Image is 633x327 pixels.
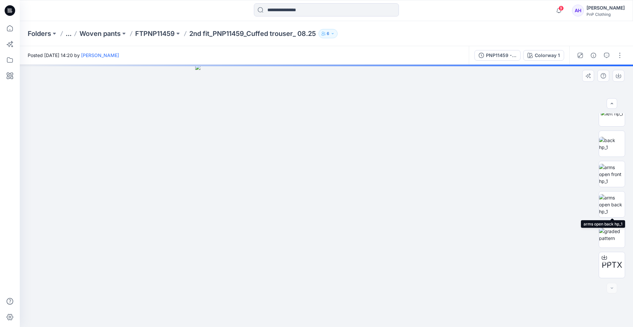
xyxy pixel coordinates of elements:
[189,29,316,38] p: 2nd fit_PNP11459_Cuffed trouser_ 08.25
[572,5,584,16] div: AH
[601,110,623,117] img: left hp_1
[602,259,622,271] span: PPTX
[79,29,121,38] a: Woven pants
[81,52,119,58] a: [PERSON_NAME]
[599,194,625,215] img: arms open back hp_1
[486,52,516,59] div: PNP11459 - 25-09 - new suggested grade
[28,29,51,38] a: Folders
[474,50,521,61] button: PNP11459 - 25-09 - new suggested grade
[195,65,458,327] img: eyJhbGciOiJIUzI1NiIsImtpZCI6IjAiLCJzbHQiOiJzZXMiLCJ0eXAiOiJKV1QifQ.eyJkYXRhIjp7InR5cGUiOiJzdG9yYW...
[587,12,625,17] div: PnP Clothing
[327,30,329,37] p: 6
[135,29,175,38] a: FTPNP11459
[28,52,119,59] span: Posted [DATE] 14:20 by
[588,50,599,61] button: Details
[587,4,625,12] div: [PERSON_NAME]
[523,50,564,61] button: Colorway 1
[318,29,338,38] button: 6
[599,164,625,185] img: arms open front hp_1
[599,137,625,151] img: back hp_1
[599,228,625,242] img: graded pattern
[558,6,564,11] span: 9
[66,29,72,38] button: ...
[535,52,560,59] div: Colorway 1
